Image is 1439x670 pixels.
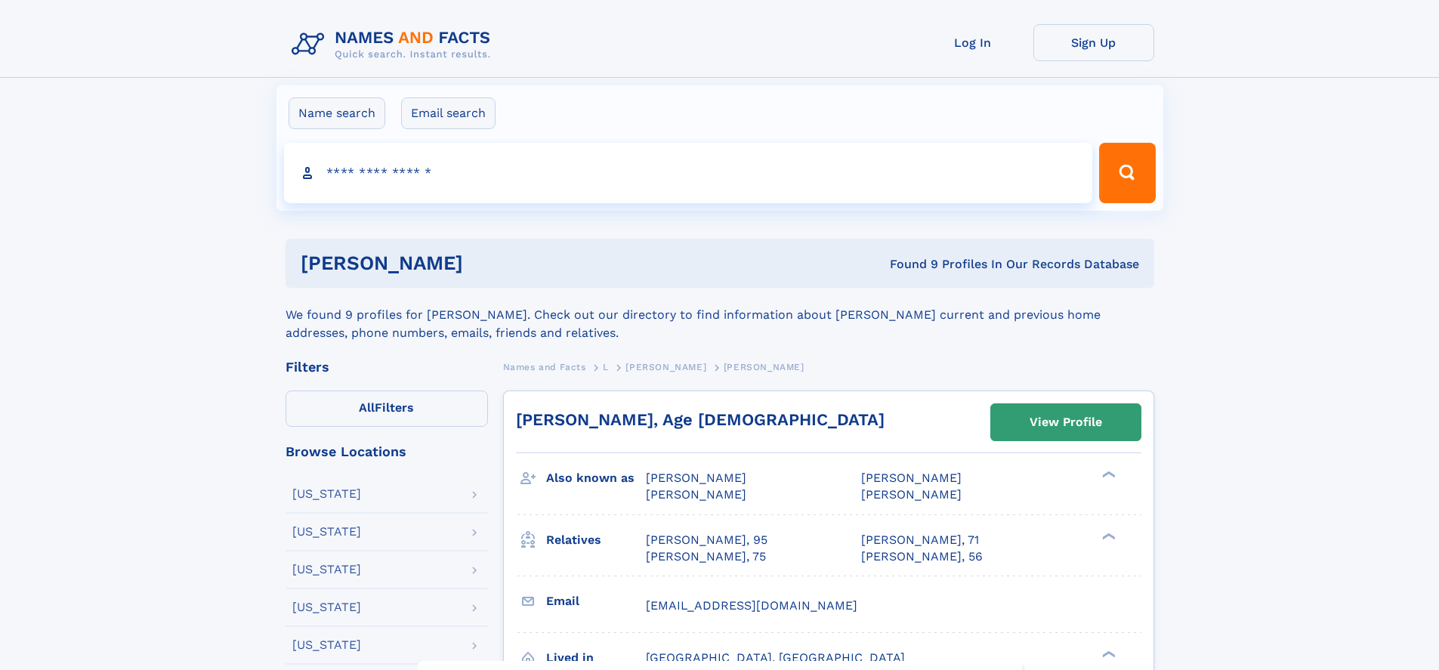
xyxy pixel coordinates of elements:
[1030,405,1102,440] div: View Profile
[991,404,1141,440] a: View Profile
[546,588,646,614] h3: Email
[861,548,983,565] a: [PERSON_NAME], 56
[625,357,706,376] a: [PERSON_NAME]
[912,24,1033,61] a: Log In
[1098,531,1116,541] div: ❯
[286,445,488,459] div: Browse Locations
[603,357,609,376] a: L
[646,487,746,502] span: [PERSON_NAME]
[292,526,361,538] div: [US_STATE]
[1098,470,1116,480] div: ❯
[603,362,609,372] span: L
[625,362,706,372] span: [PERSON_NAME]
[646,650,905,665] span: [GEOGRAPHIC_DATA], [GEOGRAPHIC_DATA]
[861,471,962,485] span: [PERSON_NAME]
[401,97,496,129] label: Email search
[1033,24,1154,61] a: Sign Up
[546,465,646,491] h3: Also known as
[289,97,385,129] label: Name search
[1099,143,1155,203] button: Search Button
[292,563,361,576] div: [US_STATE]
[1098,649,1116,659] div: ❯
[646,598,857,613] span: [EMAIL_ADDRESS][DOMAIN_NAME]
[676,256,1139,273] div: Found 9 Profiles In Our Records Database
[861,487,962,502] span: [PERSON_NAME]
[286,24,503,65] img: Logo Names and Facts
[646,471,746,485] span: [PERSON_NAME]
[292,601,361,613] div: [US_STATE]
[286,288,1154,342] div: We found 9 profiles for [PERSON_NAME]. Check out our directory to find information about [PERSON_...
[292,639,361,651] div: [US_STATE]
[546,527,646,553] h3: Relatives
[646,548,766,565] a: [PERSON_NAME], 75
[292,488,361,500] div: [US_STATE]
[286,360,488,374] div: Filters
[646,532,767,548] a: [PERSON_NAME], 95
[286,391,488,427] label: Filters
[284,143,1093,203] input: search input
[301,254,677,273] h1: [PERSON_NAME]
[359,400,375,415] span: All
[724,362,804,372] span: [PERSON_NAME]
[503,357,586,376] a: Names and Facts
[516,410,885,429] a: [PERSON_NAME], Age [DEMOGRAPHIC_DATA]
[861,532,979,548] a: [PERSON_NAME], 71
